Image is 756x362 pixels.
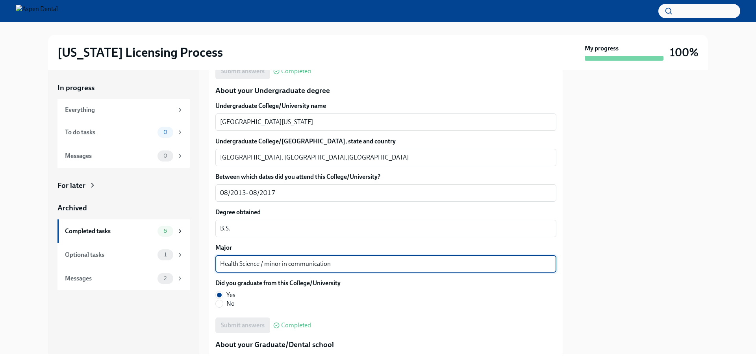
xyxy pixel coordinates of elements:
[215,279,341,288] label: Did you graduate from this College/University
[215,340,556,350] p: About your Graduate/Dental school
[65,152,154,160] div: Messages
[281,68,311,74] span: Completed
[57,267,190,290] a: Messages2
[57,180,85,191] div: For later
[57,219,190,243] a: Completed tasks6
[16,5,58,17] img: Aspen Dental
[215,173,556,181] label: Between which dates did you attend this College/University?
[65,106,173,114] div: Everything
[226,299,235,308] span: No
[57,45,223,60] h2: [US_STATE] Licensing Process
[220,224,552,233] textarea: B.S.
[159,129,172,135] span: 0
[65,128,154,137] div: To do tasks
[215,208,556,217] label: Degree obtained
[159,275,171,281] span: 2
[57,203,190,213] a: Archived
[65,251,154,259] div: Optional tasks
[57,121,190,144] a: To do tasks0
[57,180,190,191] a: For later
[159,228,172,234] span: 6
[65,274,154,283] div: Messages
[220,117,552,127] textarea: [GEOGRAPHIC_DATA][US_STATE]
[159,252,171,258] span: 1
[220,188,552,198] textarea: 08/2013- 08/2017
[159,153,172,159] span: 0
[215,137,556,146] label: Undergraduate College/[GEOGRAPHIC_DATA], state and country
[220,259,552,269] textarea: Health Science / minor in communication
[281,322,311,329] span: Completed
[215,243,556,252] label: Major
[585,44,619,53] strong: My progress
[57,243,190,267] a: Optional tasks1
[57,144,190,168] a: Messages0
[220,153,552,162] textarea: [GEOGRAPHIC_DATA], [GEOGRAPHIC_DATA],[GEOGRAPHIC_DATA]
[670,45,699,59] h3: 100%
[215,85,556,96] p: About your Undergraduate degree
[226,291,235,299] span: Yes
[65,227,154,236] div: Completed tasks
[57,83,190,93] a: In progress
[57,99,190,121] a: Everything
[215,102,556,110] label: Undergraduate College/University name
